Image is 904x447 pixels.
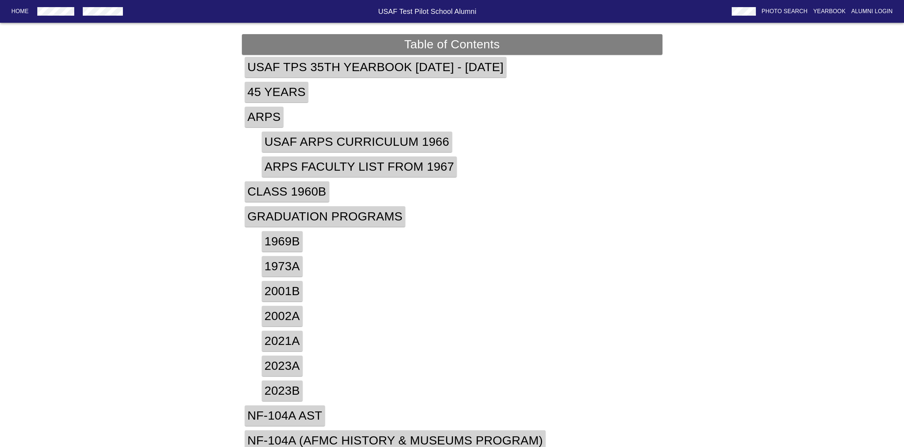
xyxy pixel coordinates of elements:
[259,353,306,378] button: 2023a
[242,403,328,428] button: NF-104A AST
[262,281,303,302] h4: 2001b
[242,204,408,229] button: Graduation Programs
[762,7,808,16] p: Photo Search
[259,154,460,179] button: ARPS Faculty List from 1967
[245,206,406,227] h4: Graduation Programs
[259,329,306,353] button: 2021a
[245,181,329,202] h4: Class 1960B
[259,254,306,279] button: 1973a
[851,7,893,16] p: Alumni Login
[242,179,332,204] button: Class 1960B
[259,129,455,154] button: USAF ARPS Curriculum 1966
[262,156,457,177] h4: ARPS Faculty List from 1967
[262,132,452,152] h4: USAF ARPS Curriculum 1966
[242,105,287,129] button: ARPS
[259,229,306,254] button: 1969b
[262,231,303,252] h4: 1969b
[262,331,303,351] h4: 2021a
[126,6,729,17] h6: USAF Test Pilot School Alumni
[813,7,845,16] p: Yearbook
[245,57,507,78] h4: USAF TPS 35th Yearbook [DATE] - [DATE]
[245,405,325,426] h4: NF-104A AST
[262,356,303,376] h4: 2023a
[259,279,306,304] button: 2001b
[810,5,848,18] button: Yearbook
[242,80,312,105] button: 45 Years
[245,82,309,102] h4: 45 Years
[242,34,662,55] h4: Table of Contents
[849,5,896,18] button: Alumni Login
[245,107,284,127] h4: ARPS
[259,378,306,403] button: 2023b
[11,7,29,16] p: Home
[262,306,303,326] h4: 2002a
[259,304,306,329] button: 2002a
[242,55,509,80] button: USAF TPS 35th Yearbook [DATE] - [DATE]
[262,381,303,401] h4: 2023b
[759,5,811,18] button: Photo Search
[262,256,303,277] h4: 1973a
[9,5,32,18] button: Home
